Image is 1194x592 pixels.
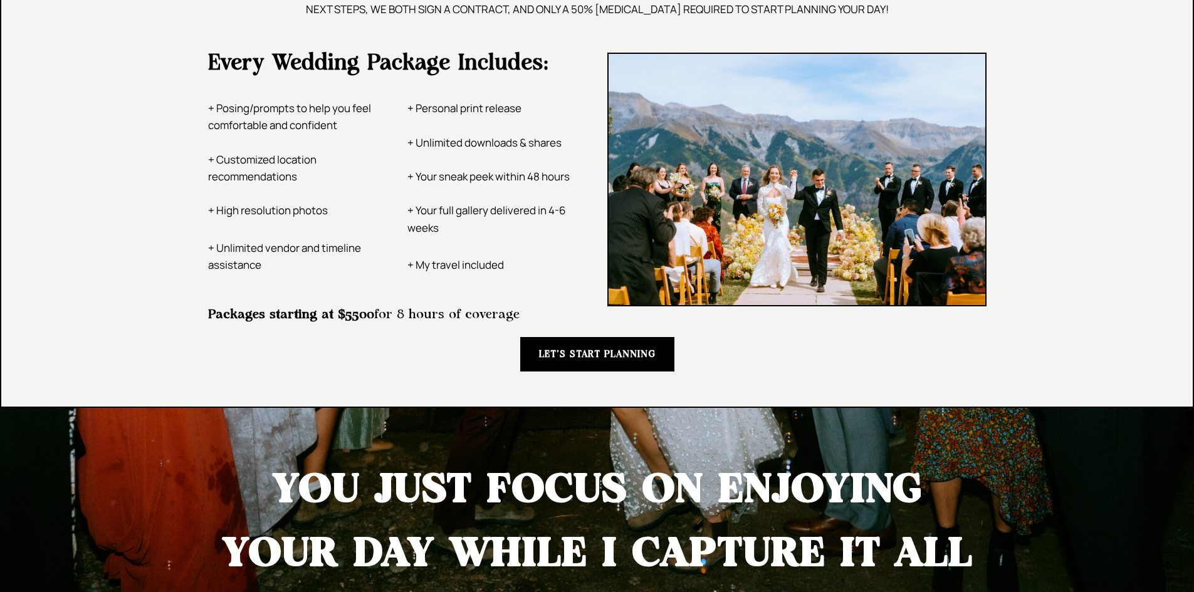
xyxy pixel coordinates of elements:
strong: Every Wedding Package Includes: [208,53,549,74]
h4: for 8 hours of coverage [208,307,587,322]
p: + Personal print release + Unlimited downloads & shares + Your sneak peek within 48 hours + Your ... [407,100,587,236]
a: Scroll to top [1155,553,1181,579]
p: + Unlimited vendor and timeline assistance [208,239,388,273]
strong: LET’S START PLANNING [539,350,656,359]
strong: YOU JUST FOCUS ON ENJOYING YOUR DAY WHILE I CAPTURE IT ALL [223,470,972,574]
a: LET’S START PLANNING [520,337,674,371]
strong: Packages starting at $5500 [208,308,374,321]
p: + Posing/prompts to help you feel comfortable and confident + Customized location recommendations... [208,100,388,219]
p: Next steps, we both sign a contract, and only A 50% [MEDICAL_DATA] required to start planning you... [16,1,1178,18]
p: + My travel included [407,256,587,273]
